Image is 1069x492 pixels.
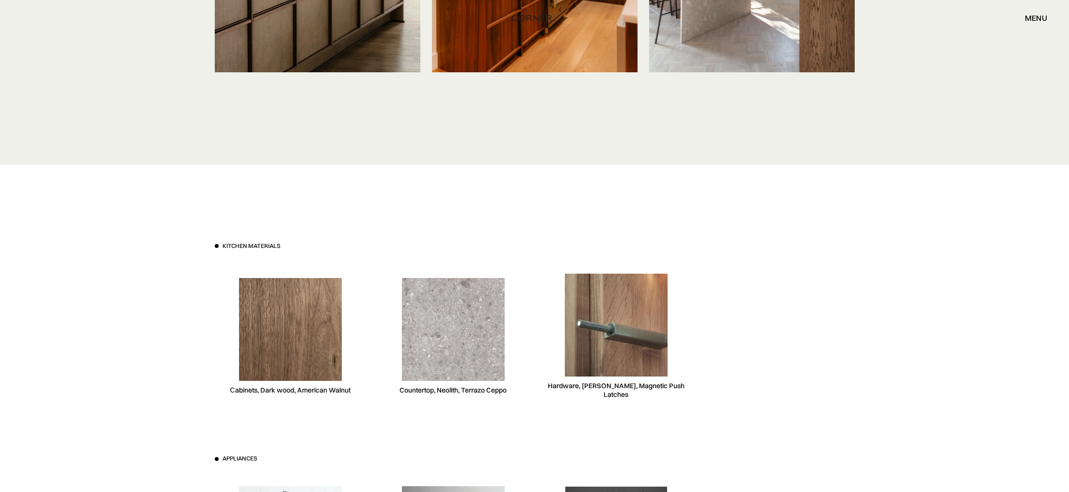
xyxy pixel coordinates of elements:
[541,381,692,400] div: Hardware, [PERSON_NAME], Magnetic Push Latches
[223,242,280,250] h3: Kitchen materials
[497,12,571,24] a: home
[230,386,350,395] div: Сabinets, Dark wood, American Walnut
[223,455,257,463] h3: Appliances
[1015,10,1047,26] div: menu
[399,386,507,395] div: Countertop, Neolith, Terrazo Ceppo
[1025,14,1047,22] div: menu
